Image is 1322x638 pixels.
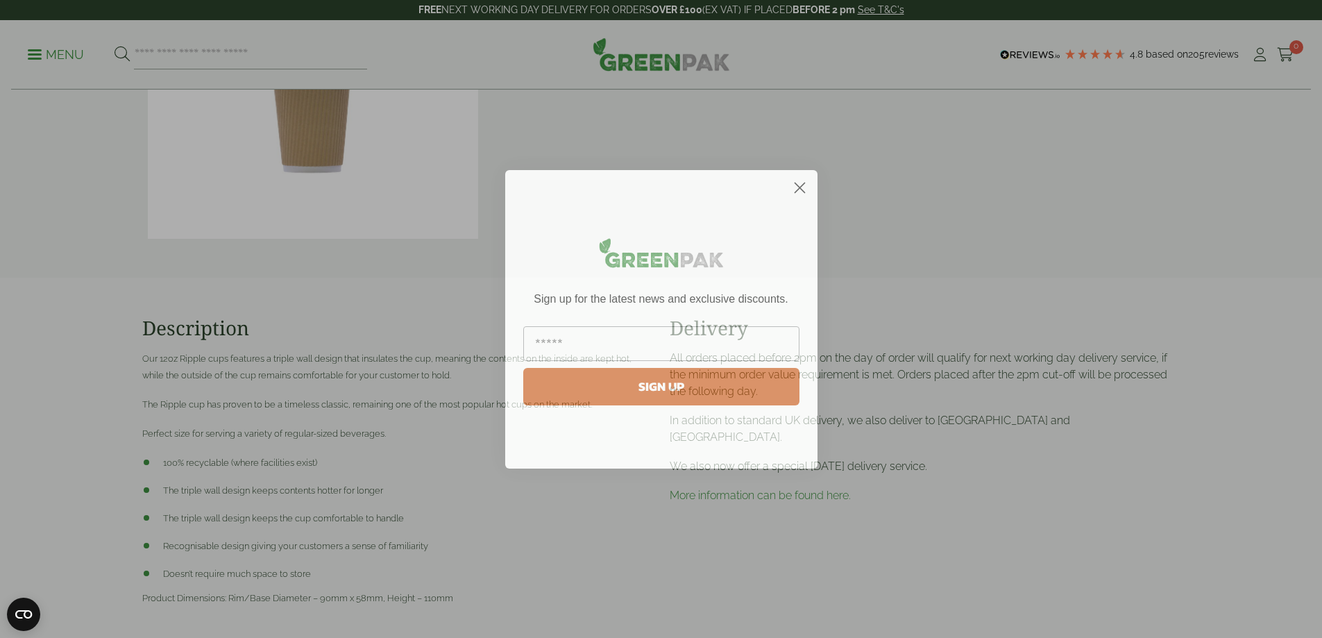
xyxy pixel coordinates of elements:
img: greenpak_logo [523,233,799,279]
span: Sign up for the latest news and exclusive discounts. [534,293,788,305]
button: Open CMP widget [7,598,40,631]
button: SIGN UP [523,368,799,405]
input: Email [523,326,799,361]
button: Close dialog [788,176,812,200]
